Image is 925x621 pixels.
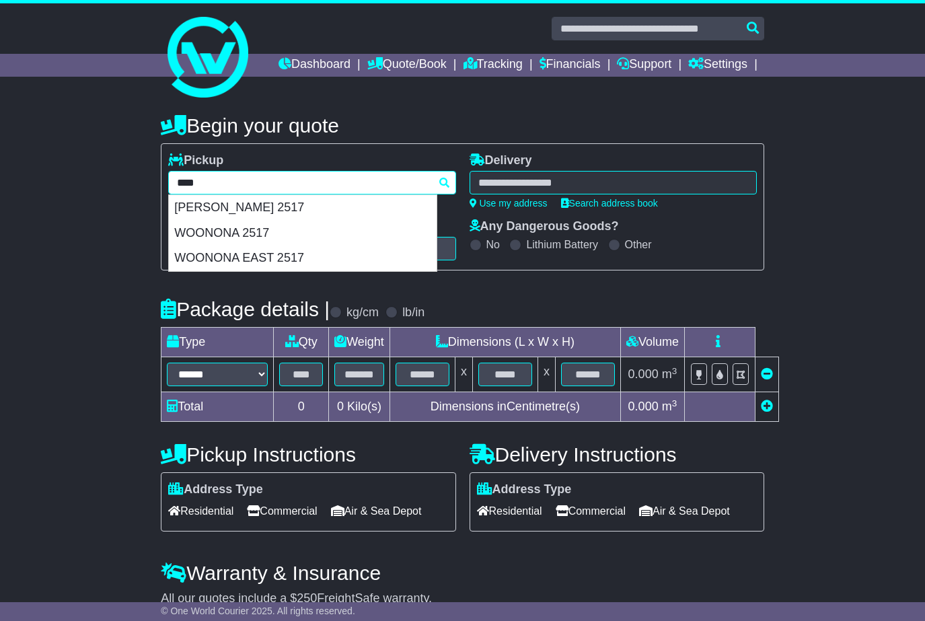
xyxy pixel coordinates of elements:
[247,501,317,521] span: Commercial
[161,443,455,466] h4: Pickup Instructions
[556,501,626,521] span: Commercial
[470,198,548,209] a: Use my address
[168,482,263,497] label: Address Type
[672,398,677,408] sup: 3
[620,328,684,357] td: Volume
[470,443,764,466] h4: Delivery Instructions
[455,357,472,392] td: x
[337,400,344,413] span: 0
[486,238,500,251] label: No
[169,246,437,271] div: WOONONA EAST 2517
[561,198,658,209] a: Search address book
[279,54,350,77] a: Dashboard
[628,400,659,413] span: 0.000
[390,328,620,357] td: Dimensions (L x W x H)
[628,367,659,381] span: 0.000
[672,366,677,376] sup: 3
[161,606,355,616] span: © One World Courier 2025. All rights reserved.
[346,305,379,320] label: kg/cm
[161,392,274,422] td: Total
[477,501,542,521] span: Residential
[470,153,532,168] label: Delivery
[168,153,223,168] label: Pickup
[161,114,764,137] h4: Begin your quote
[274,392,329,422] td: 0
[169,195,437,221] div: [PERSON_NAME] 2517
[390,392,620,422] td: Dimensions in Centimetre(s)
[688,54,747,77] a: Settings
[329,392,390,422] td: Kilo(s)
[538,357,555,392] td: x
[329,328,390,357] td: Weight
[402,305,424,320] label: lb/in
[274,328,329,357] td: Qty
[161,562,764,584] h4: Warranty & Insurance
[168,171,455,194] typeahead: Please provide city
[477,482,572,497] label: Address Type
[470,219,619,234] label: Any Dangerous Goods?
[761,367,773,381] a: Remove this item
[625,238,652,251] label: Other
[168,501,233,521] span: Residential
[540,54,601,77] a: Financials
[161,591,764,606] div: All our quotes include a $ FreightSafe warranty.
[526,238,598,251] label: Lithium Battery
[617,54,671,77] a: Support
[662,367,677,381] span: m
[169,221,437,246] div: WOONONA 2517
[297,591,317,605] span: 250
[662,400,677,413] span: m
[161,328,274,357] td: Type
[331,501,422,521] span: Air & Sea Depot
[464,54,523,77] a: Tracking
[639,501,730,521] span: Air & Sea Depot
[761,400,773,413] a: Add new item
[367,54,447,77] a: Quote/Book
[161,298,330,320] h4: Package details |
